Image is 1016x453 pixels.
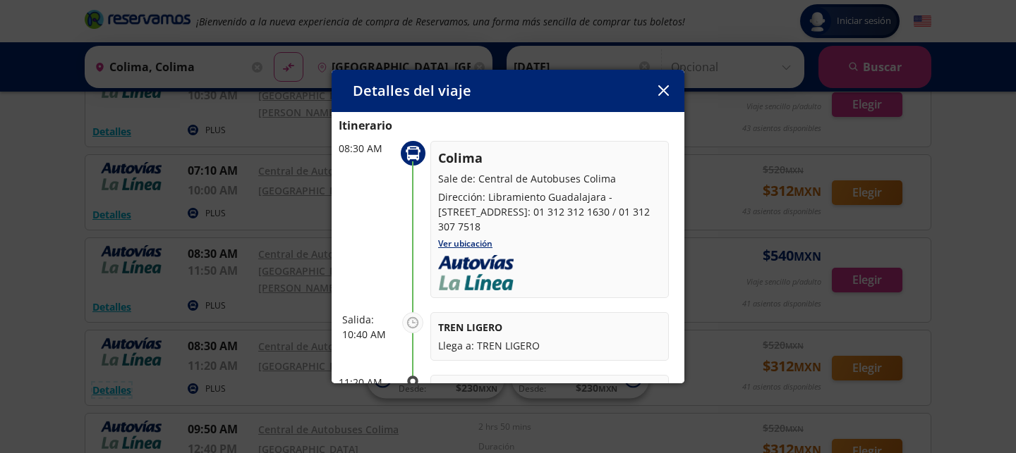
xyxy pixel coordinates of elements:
p: Sale de: Central de Autobuses Colima [438,171,661,186]
p: Salida: [342,312,395,327]
p: Dirección: Libramiento Guadalajara - [STREET_ADDRESS]: 01 312 312 1630 / 01 312 307 7518 [438,190,661,234]
p: Llega a: TREN LIGERO [438,338,661,353]
p: 08:30 AM [339,141,395,156]
p: Colima [438,149,661,168]
a: Ver ubicación [438,237,492,249]
p: 10:40 AM [342,327,395,342]
p: 11:20 AM [339,375,395,390]
img: Logo_Autovias_LaLinea_VERT.png [438,255,514,290]
p: [GEOGRAPHIC_DATA] [438,383,661,402]
p: Detalles del viaje [353,80,471,101]
p: TREN LIGERO [438,320,661,335]
p: Itinerario [339,117,677,134]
